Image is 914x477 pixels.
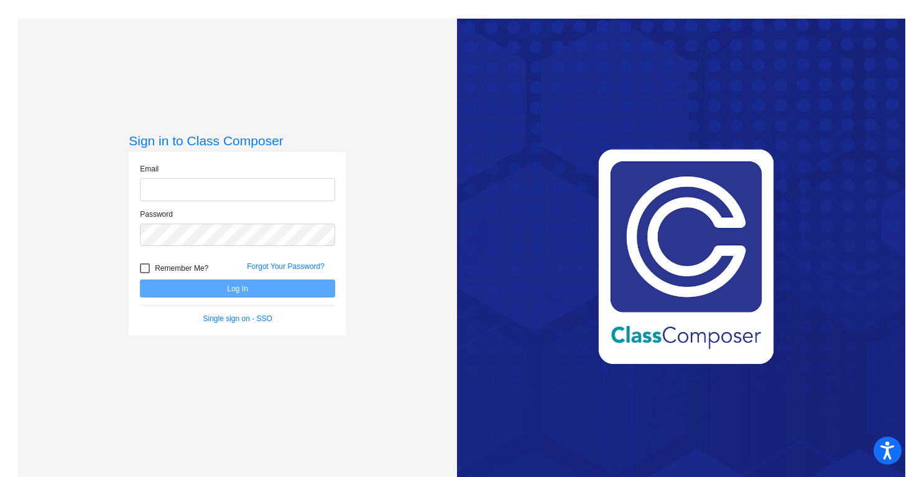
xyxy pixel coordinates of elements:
label: Email [140,163,159,175]
a: Single sign on - SSO [203,314,272,323]
span: Remember Me? [155,261,208,276]
a: Forgot Your Password? [247,262,325,271]
label: Password [140,209,173,220]
button: Log In [140,279,335,298]
h3: Sign in to Class Composer [129,133,346,148]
